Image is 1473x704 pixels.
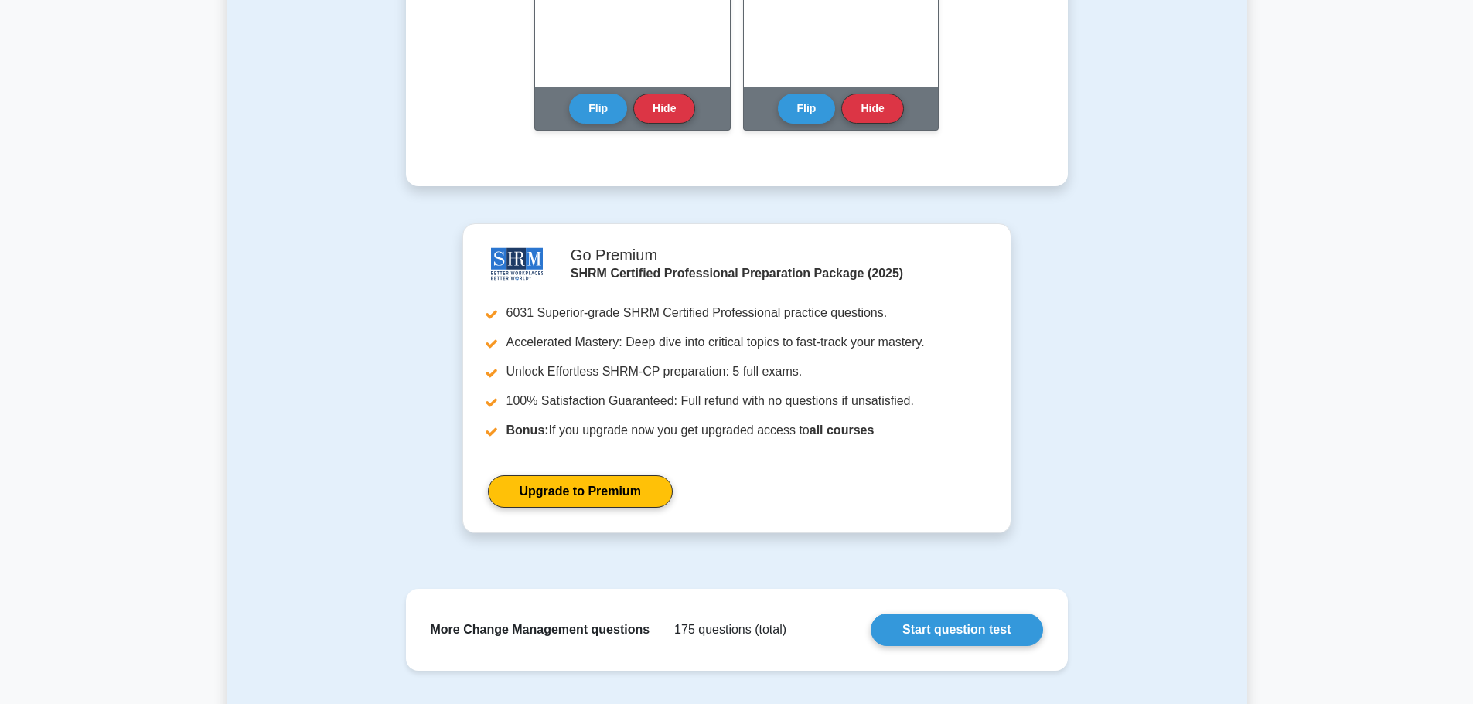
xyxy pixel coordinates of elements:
[488,475,673,508] a: Upgrade to Premium
[569,94,627,124] button: Flip
[841,94,903,124] button: Hide
[633,94,695,124] button: Hide
[778,94,836,124] button: Flip
[871,614,1042,646] a: Start question test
